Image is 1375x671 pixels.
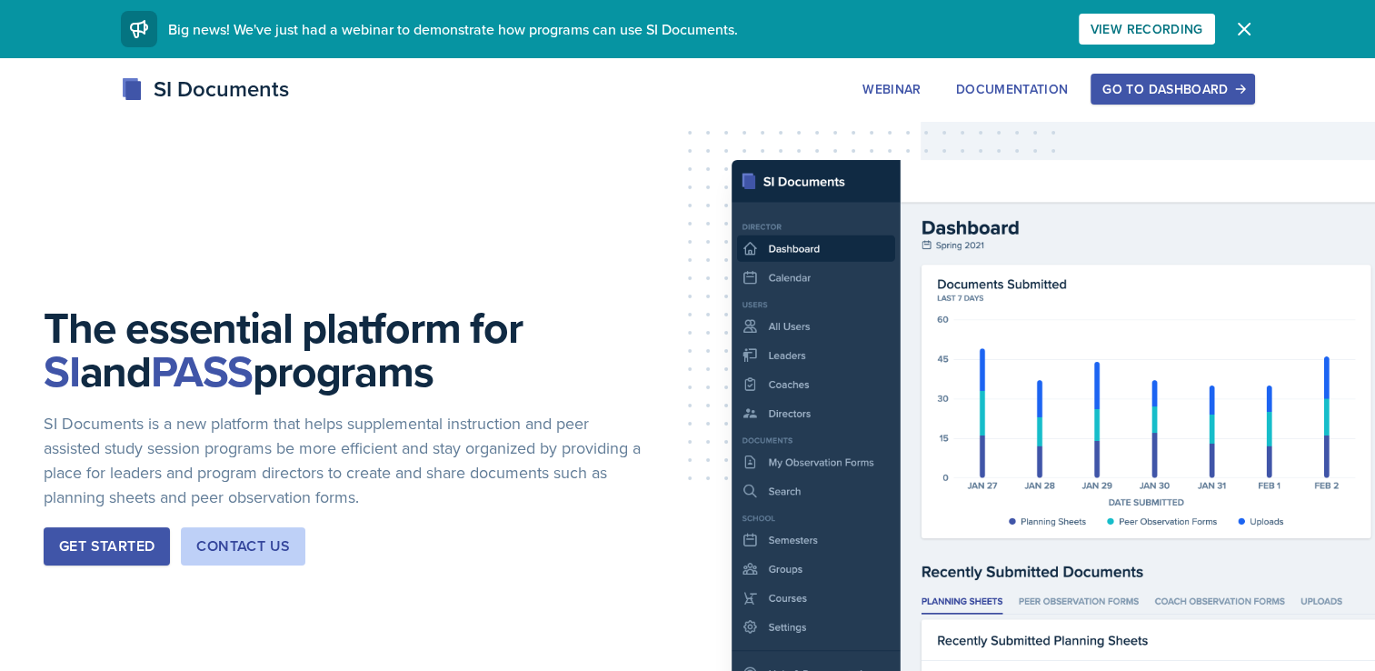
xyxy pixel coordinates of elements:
[121,73,289,105] div: SI Documents
[1102,82,1242,96] div: Go to Dashboard
[168,19,738,39] span: Big news! We've just had a webinar to demonstrate how programs can use SI Documents.
[196,536,290,557] div: Contact Us
[44,527,170,566] button: Get Started
[851,74,932,105] button: Webinar
[1079,14,1215,45] button: View Recording
[1091,74,1254,105] button: Go to Dashboard
[956,82,1069,96] div: Documentation
[862,82,921,96] div: Webinar
[181,527,305,566] button: Contact Us
[1091,22,1203,36] div: View Recording
[944,74,1081,105] button: Documentation
[59,536,154,557] div: Get Started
